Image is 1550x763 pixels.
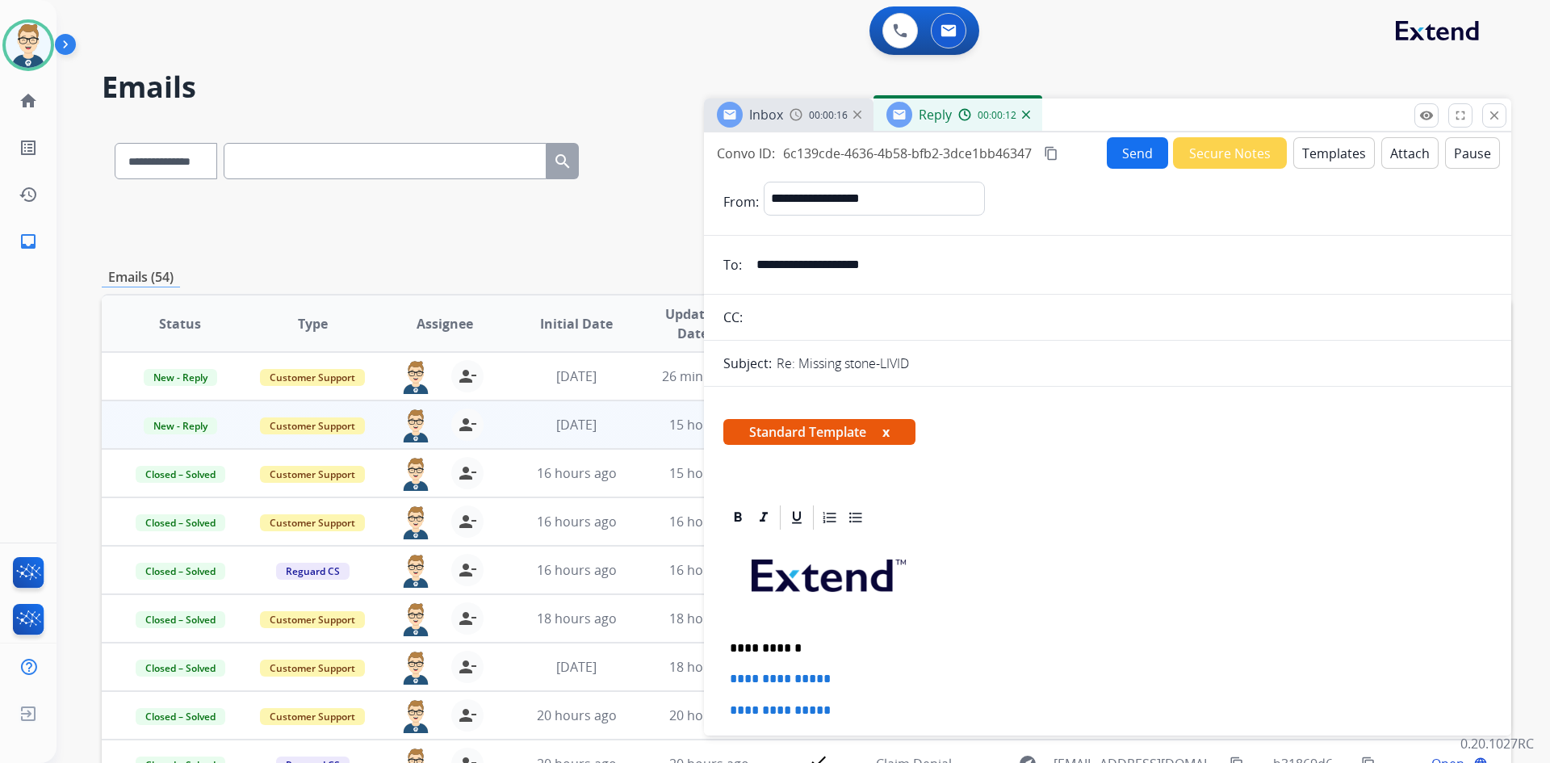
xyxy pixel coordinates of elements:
mat-icon: person_remove [458,560,477,580]
span: Reply [919,106,952,124]
p: From: [723,192,759,212]
div: Bold [726,505,750,530]
mat-icon: fullscreen [1453,108,1468,123]
img: agent-avatar [400,699,432,733]
span: 16 hours ago [669,561,749,579]
span: 20 hours ago [537,706,617,724]
span: Status [159,314,201,333]
p: To: [723,255,742,275]
span: 00:00:16 [809,109,848,122]
div: Ordered List [818,505,842,530]
span: [DATE] [556,658,597,676]
span: 00:00:12 [978,109,1016,122]
div: Bullet List [844,505,868,530]
span: New - Reply [144,369,217,386]
mat-icon: person_remove [458,463,477,483]
span: Type [298,314,328,333]
div: Italic [752,505,776,530]
span: Initial Date [540,314,613,333]
mat-icon: person_remove [458,706,477,725]
mat-icon: content_copy [1044,146,1058,161]
span: Closed – Solved [136,563,225,580]
button: Pause [1445,137,1500,169]
span: 26 minutes ago [662,367,756,385]
button: Secure Notes [1173,137,1287,169]
span: Closed – Solved [136,611,225,628]
span: 16 hours ago [537,561,617,579]
mat-icon: list_alt [19,138,38,157]
span: 6c139cde-4636-4b58-bfb2-3dce1bb46347 [783,145,1032,162]
span: 16 hours ago [669,513,749,530]
mat-icon: history [19,185,38,204]
span: New - Reply [144,417,217,434]
span: Customer Support [260,708,365,725]
span: Reguard CS [276,563,350,580]
span: 18 hours ago [669,610,749,627]
span: Customer Support [260,611,365,628]
span: Inbox [749,106,783,124]
span: 18 hours ago [669,658,749,676]
span: 16 hours ago [537,513,617,530]
span: Closed – Solved [136,466,225,483]
p: Convo ID: [717,144,775,163]
span: Closed – Solved [136,660,225,677]
span: Customer Support [260,660,365,677]
mat-icon: close [1487,108,1502,123]
span: 15 hours ago [669,464,749,482]
img: agent-avatar [400,409,432,442]
p: 0.20.1027RC [1460,734,1534,753]
button: x [882,422,890,442]
img: agent-avatar [400,457,432,491]
span: Customer Support [260,417,365,434]
span: Customer Support [260,466,365,483]
img: avatar [6,23,51,68]
button: Attach [1381,137,1439,169]
mat-icon: search [553,152,572,171]
span: Updated Date [656,304,730,343]
span: [DATE] [556,416,597,434]
p: CC: [723,308,743,327]
button: Templates [1293,137,1375,169]
img: agent-avatar [400,651,432,685]
span: Assignee [417,314,473,333]
span: Standard Template [723,419,915,445]
span: Closed – Solved [136,708,225,725]
span: Customer Support [260,514,365,531]
p: Re: Missing stone-LIVID [777,354,909,373]
mat-icon: person_remove [458,512,477,531]
img: agent-avatar [400,602,432,636]
div: Underline [785,505,809,530]
mat-icon: person_remove [458,415,477,434]
span: 16 hours ago [537,464,617,482]
button: Send [1107,137,1168,169]
span: Closed – Solved [136,514,225,531]
mat-icon: person_remove [458,657,477,677]
p: Subject: [723,354,772,373]
mat-icon: home [19,91,38,111]
mat-icon: remove_red_eye [1419,108,1434,123]
span: 18 hours ago [537,610,617,627]
img: agent-avatar [400,505,432,539]
mat-icon: inbox [19,232,38,251]
span: 20 hours ago [669,706,749,724]
h2: Emails [102,71,1511,103]
span: [DATE] [556,367,597,385]
mat-icon: person_remove [458,609,477,628]
p: Emails (54) [102,267,180,287]
img: agent-avatar [400,360,432,394]
img: agent-avatar [400,554,432,588]
span: Customer Support [260,369,365,386]
span: 15 hours ago [669,416,749,434]
mat-icon: person_remove [458,367,477,386]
